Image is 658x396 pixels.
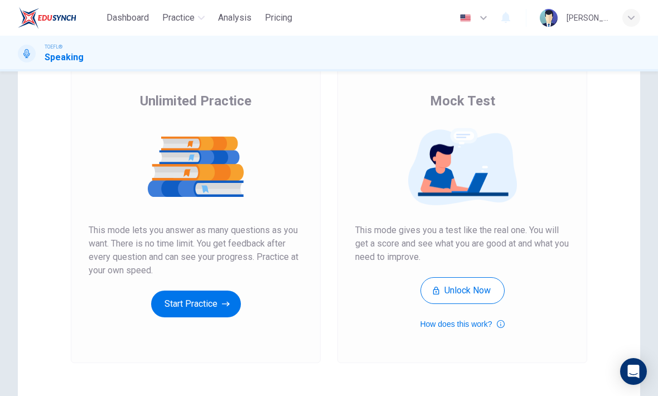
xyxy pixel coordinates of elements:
button: How does this work? [420,317,504,331]
span: Pricing [265,11,292,25]
div: Open Intercom Messenger [620,358,647,385]
span: Dashboard [107,11,149,25]
span: Practice [162,11,195,25]
div: [PERSON_NAME] [567,11,609,25]
img: Profile picture [540,9,558,27]
button: Start Practice [151,291,241,317]
span: This mode lets you answer as many questions as you want. There is no time limit. You get feedback... [89,224,303,277]
span: Mock Test [430,92,495,110]
img: en [458,14,472,22]
span: Analysis [218,11,251,25]
button: Practice [158,8,209,28]
button: Pricing [260,8,297,28]
button: Unlock Now [420,277,505,304]
button: Analysis [214,8,256,28]
h1: Speaking [45,51,84,64]
a: EduSynch logo [18,7,102,29]
span: TOEFL® [45,43,62,51]
span: This mode gives you a test like the real one. You will get a score and see what you are good at a... [355,224,569,264]
button: Dashboard [102,8,153,28]
img: EduSynch logo [18,7,76,29]
span: Unlimited Practice [140,92,251,110]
